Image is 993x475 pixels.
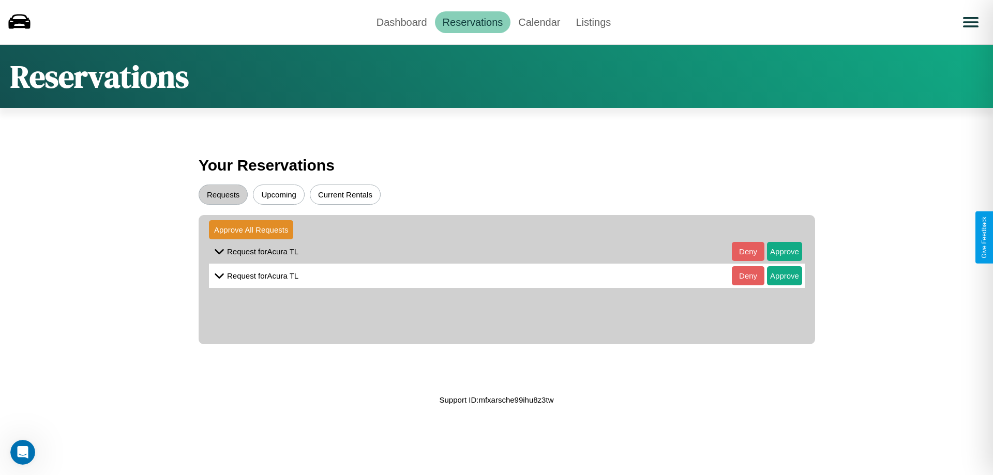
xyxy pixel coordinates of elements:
a: Calendar [510,11,568,33]
h3: Your Reservations [199,151,794,179]
a: Reservations [435,11,511,33]
p: Request for Acura TL [227,244,298,258]
button: Open menu [956,8,985,37]
button: Deny [732,266,764,285]
button: Current Rentals [310,185,381,205]
button: Approve [767,266,802,285]
button: Approve All Requests [209,220,293,239]
button: Requests [199,185,248,205]
button: Upcoming [253,185,305,205]
a: Listings [568,11,619,33]
p: Support ID: mfxarsche99ihu8z3tw [440,393,554,407]
button: Deny [732,242,764,261]
iframe: Intercom live chat [10,440,35,465]
a: Dashboard [369,11,435,33]
button: Approve [767,242,802,261]
p: Request for Acura TL [227,269,298,283]
h1: Reservations [10,55,189,98]
div: Give Feedback [981,217,988,258]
